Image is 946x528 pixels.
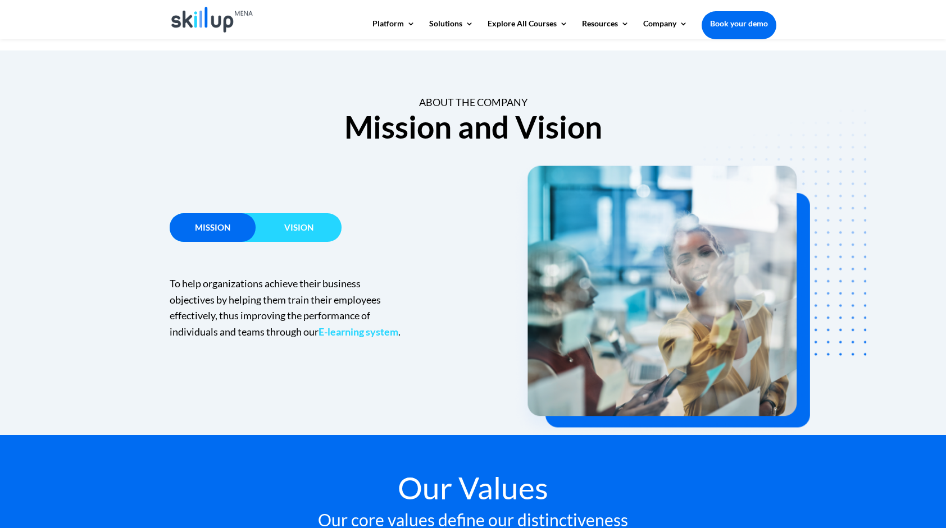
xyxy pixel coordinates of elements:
a: Solutions [429,20,474,39]
p: To help organizations achieve their business objectives by helping them train their employees eff... [170,276,405,340]
span: Vision [284,222,313,232]
img: Skillup Mena [171,7,253,33]
h2: Our Values [170,472,776,509]
a: E-learning system [319,325,398,338]
img: mission and vision - skillup [511,109,867,442]
a: Company [643,20,688,39]
a: Explore All Courses [488,20,568,39]
a: Platform [372,20,415,39]
span: Mission [195,222,230,232]
h2: Mission and Vision [170,112,776,148]
div: About the Company [170,96,776,109]
a: Resources [582,20,629,39]
a: Book your demo [702,11,776,36]
iframe: Chat Widget [759,407,946,528]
